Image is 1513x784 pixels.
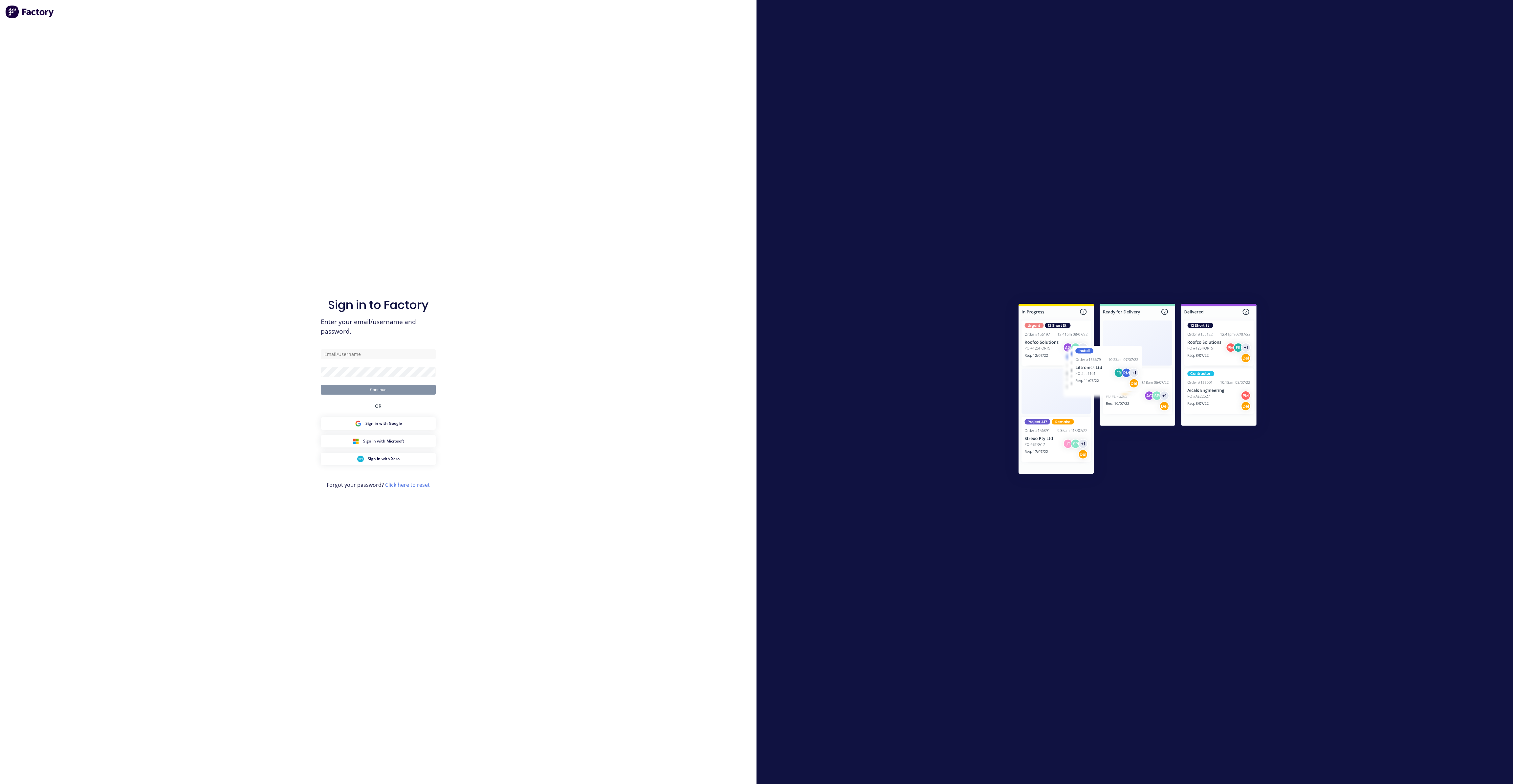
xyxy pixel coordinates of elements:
[1004,291,1271,489] img: Sign in
[5,5,55,18] img: Factory
[321,417,436,430] button: Google Sign inSign in with Google
[375,395,382,417] div: OR
[327,481,430,489] span: Forgot your password?
[321,385,436,395] button: Continue
[321,435,436,447] button: Microsoft Sign inSign in with Microsoft
[385,481,430,488] a: Click here to reset
[363,438,404,444] span: Sign in with Microsoft
[355,420,362,427] img: Google Sign in
[321,349,436,359] input: Email/Username
[368,456,400,462] span: Sign in with Xero
[357,456,364,462] img: Xero Sign in
[353,438,359,444] img: Microsoft Sign in
[321,453,436,465] button: Xero Sign inSign in with Xero
[321,317,436,336] span: Enter your email/username and password.
[328,298,428,312] h1: Sign in to Factory
[365,421,402,426] span: Sign in with Google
